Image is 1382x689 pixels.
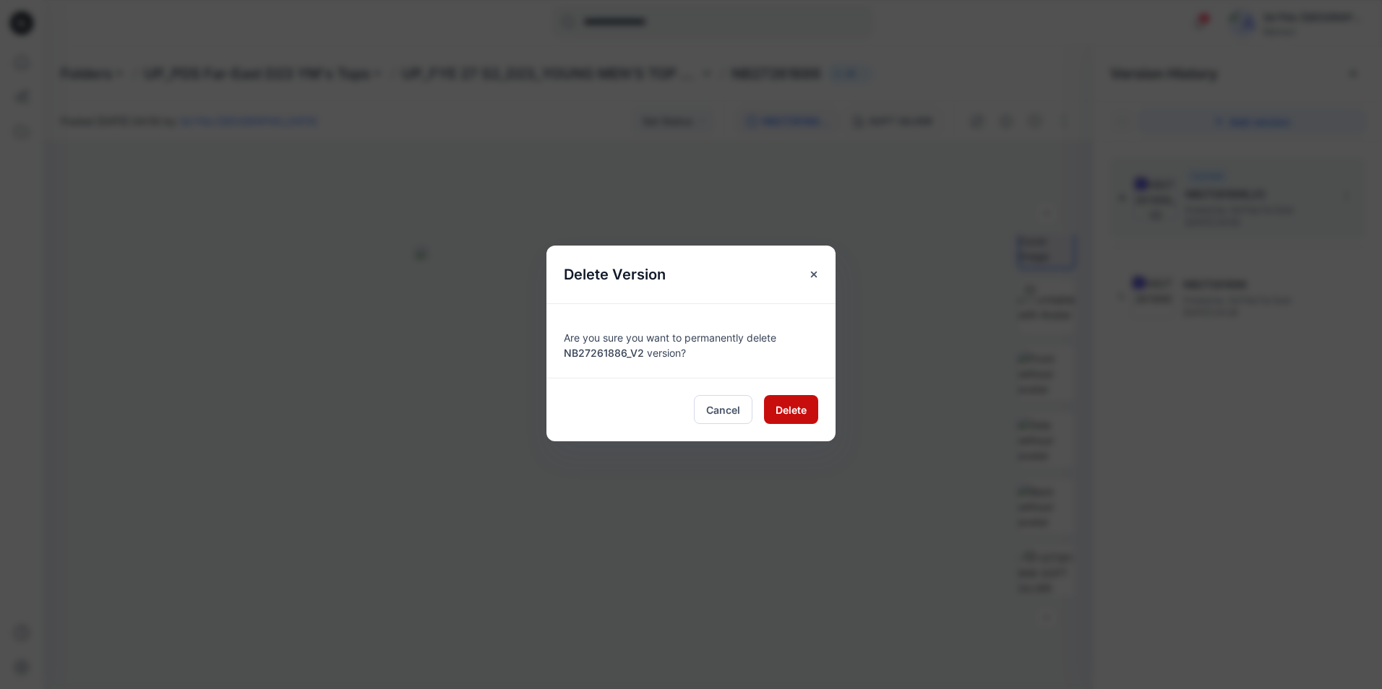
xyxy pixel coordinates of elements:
[564,347,644,359] span: NB27261886_V2
[694,395,752,424] button: Cancel
[776,402,807,417] span: Delete
[801,261,827,287] button: Close
[764,395,818,424] button: Delete
[564,321,818,360] div: Are you sure you want to permanently delete version?
[706,402,740,417] span: Cancel
[546,246,683,303] h5: Delete Version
